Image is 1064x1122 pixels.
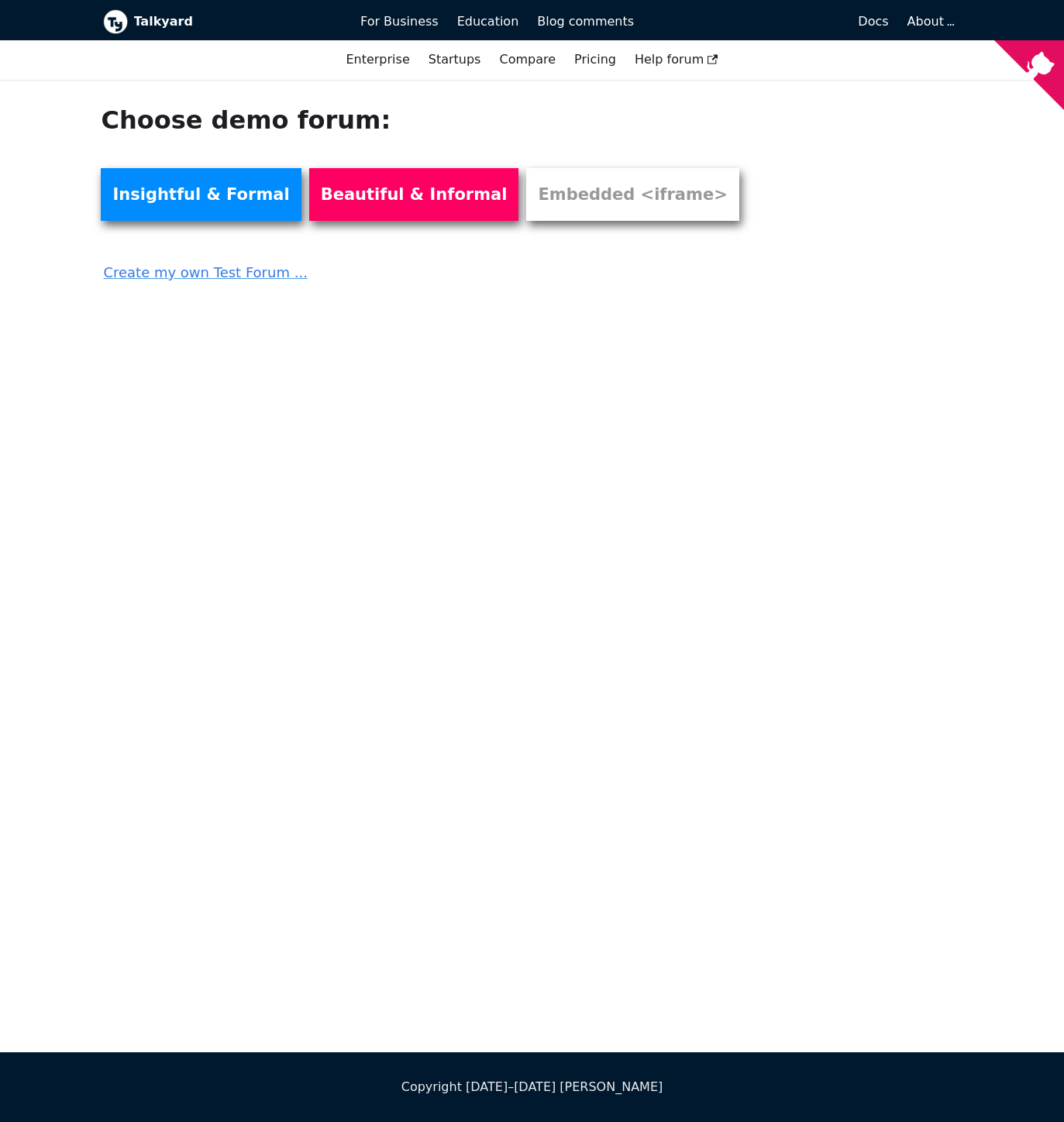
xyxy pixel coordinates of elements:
[537,14,634,29] span: Blog comments
[101,250,785,284] a: Create my own Test Forum ...
[526,168,739,221] a: Embedded <iframe>
[309,168,519,221] a: Beautiful & Informal
[499,52,556,67] a: Compare
[565,46,625,73] a: Pricing
[101,168,301,221] a: Insightful & Formal
[103,1077,962,1097] div: Copyright [DATE]–[DATE] [PERSON_NAME]
[103,9,339,34] a: Talkyard logoTalkyard
[625,46,728,73] a: Help forum
[448,9,529,35] a: Education
[351,9,448,35] a: For Business
[101,105,785,136] h1: Choose demo forum:
[528,9,643,35] a: Blog comments
[907,14,952,29] a: About
[134,12,339,32] b: Talkyard
[643,9,898,35] a: Docs
[360,14,439,29] span: For Business
[457,14,519,29] span: Education
[336,46,418,73] a: Enterprise
[635,52,718,67] span: Help forum
[103,9,128,34] img: Talkyard logo
[858,14,888,29] span: Docs
[419,46,491,73] a: Startups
